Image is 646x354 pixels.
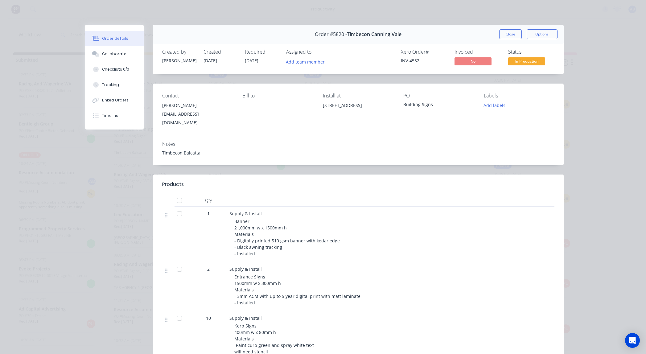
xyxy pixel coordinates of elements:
[315,31,347,37] span: Order #5820 -
[508,49,554,55] div: Status
[508,57,545,67] button: In Production
[204,58,217,64] span: [DATE]
[323,93,393,99] div: Install at
[162,150,554,156] div: Timbecon Balcatta
[286,49,348,55] div: Assigned to
[286,57,328,66] button: Add team member
[499,29,522,39] button: Close
[162,57,196,64] div: [PERSON_NAME]
[508,57,545,65] span: In Production
[102,97,129,103] div: Linked Orders
[527,29,558,39] button: Options
[207,210,210,217] span: 1
[625,333,640,348] div: Open Intercom Messenger
[85,46,144,62] button: Collaborate
[102,67,129,72] div: Checklists 0/0
[85,31,144,46] button: Order details
[242,93,313,99] div: Bill to
[162,49,196,55] div: Created by
[229,315,262,321] span: Supply & Install
[282,57,328,66] button: Add team member
[190,194,227,207] div: Qty
[206,315,211,321] span: 10
[162,141,554,147] div: Notes
[234,218,340,257] span: Banner 21,000mm w x 1500mm h Materials - Digitally printed 510 gsm banner with kedar edge - Black...
[401,57,447,64] div: INV-4552
[480,101,509,109] button: Add labels
[403,93,474,99] div: PO
[455,57,492,65] span: No
[102,113,118,118] div: Timeline
[245,49,279,55] div: Required
[85,77,144,93] button: Tracking
[403,101,474,110] div: Building Signs
[162,101,233,110] div: [PERSON_NAME]
[162,181,184,188] div: Products
[229,211,262,216] span: Supply & Install
[102,82,119,88] div: Tracking
[102,36,128,41] div: Order details
[234,274,360,306] span: Entrance Signs 1500mm w x 300mm h Materials - 3mm ACM with up to 5 year digital print with matt l...
[85,93,144,108] button: Linked Orders
[85,62,144,77] button: Checklists 0/0
[484,93,554,99] div: Labels
[204,49,237,55] div: Created
[323,101,393,110] div: [STREET_ADDRESS]
[401,49,447,55] div: Xero Order #
[85,108,144,123] button: Timeline
[455,49,501,55] div: Invoiced
[229,266,262,272] span: Supply & Install
[162,101,233,127] div: [PERSON_NAME][EMAIL_ADDRESS][DOMAIN_NAME]
[207,266,210,272] span: 2
[162,110,233,127] div: [EMAIL_ADDRESS][DOMAIN_NAME]
[347,31,401,37] span: Timbecon Canning Vale
[245,58,258,64] span: [DATE]
[162,93,233,99] div: Contact
[323,101,393,121] div: [STREET_ADDRESS]
[102,51,126,57] div: Collaborate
